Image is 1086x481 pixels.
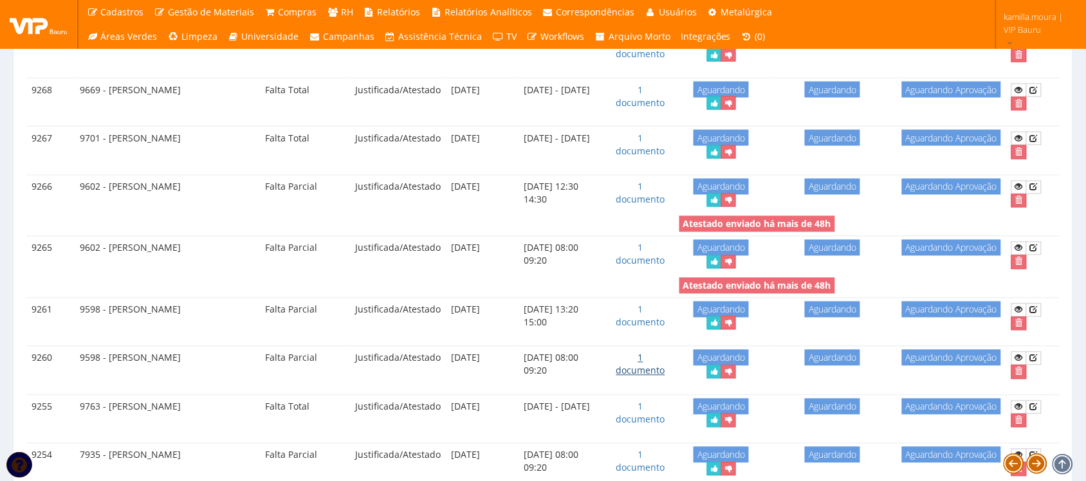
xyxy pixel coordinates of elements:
span: Cadastros [101,6,144,18]
td: Falta Parcial [260,298,350,336]
a: 1 documento [616,401,665,426]
span: Aguardando [694,130,749,146]
span: Relatórios Analíticos [445,6,532,18]
span: Aguardando Aprovação [902,350,1001,366]
img: logo [10,15,68,34]
a: Integrações [676,24,736,49]
td: 9255 [26,395,75,433]
span: Compras [279,6,317,18]
td: Justificada/Atestado [350,347,446,385]
span: Metalúrgica [721,6,773,18]
td: 9265 [26,237,75,275]
td: 9669 - [PERSON_NAME] [75,78,260,116]
td: [DATE] - [DATE] [519,395,607,433]
a: Campanhas [304,24,380,49]
td: Falta Total [260,127,350,165]
span: kamilla.moura | VIP Bauru [1004,10,1069,36]
td: [DATE] 13:20 15:00 [519,298,607,336]
a: (0) [736,24,771,49]
td: 9598 - [PERSON_NAME] [75,298,260,336]
a: 1 documento [616,449,665,474]
td: [DATE] [446,175,519,213]
td: 9598 - [PERSON_NAME] [75,347,260,385]
a: Arquivo Morto [590,24,676,49]
span: Aguardando [805,240,860,256]
strong: Atestado enviado há mais de 48h [683,218,831,230]
span: Arquivo Morto [609,30,670,42]
td: [DATE] 12:30 14:30 [519,175,607,213]
span: RH [341,6,353,18]
span: Aguardando Aprovação [902,179,1001,195]
td: Justificada/Atestado [350,127,446,165]
span: Aguardando [694,240,749,256]
td: 9261 [26,298,75,336]
span: Aguardando [694,302,749,318]
td: [DATE] [446,395,519,433]
td: Justificada/Atestado [350,237,446,275]
a: 1 documento [616,352,665,377]
td: [DATE] - [DATE] [519,78,607,116]
span: Aguardando [694,447,749,463]
span: Gestão de Materiais [168,6,254,18]
span: Áreas Verdes [101,30,158,42]
a: 1 documento [616,35,665,60]
td: 9763 - [PERSON_NAME] [75,395,260,433]
span: Aguardando [805,302,860,318]
span: Usuários [659,6,697,18]
td: Falta Parcial [260,175,350,213]
a: Assistência Técnica [380,24,488,49]
td: Falta Total [260,395,350,433]
span: Aguardando [805,447,860,463]
a: Áreas Verdes [82,24,163,49]
td: 9266 [26,175,75,213]
a: 1 documento [616,242,665,267]
td: Falta Total [260,78,350,116]
span: Aguardando [694,399,749,415]
span: Aguardando [805,399,860,415]
td: Justificada/Atestado [350,78,446,116]
td: Justificada/Atestado [350,175,446,213]
span: Universidade [242,30,299,42]
span: (0) [755,30,766,42]
td: 9602 - [PERSON_NAME] [75,237,260,275]
strong: Atestado enviado há mais de 48h [683,280,831,292]
a: Workflows [522,24,590,49]
a: 1 documento [616,132,665,157]
td: [DATE] [446,347,519,385]
span: Aguardando [694,179,749,195]
span: Integrações [681,30,731,42]
span: Correspondências [557,6,635,18]
a: 1 documento [616,304,665,329]
span: Aguardando [805,82,860,98]
span: Aguardando [805,130,860,146]
a: Limpeza [163,24,223,49]
span: Limpeza [181,30,217,42]
a: 1 documento [616,181,665,206]
span: Aguardando Aprovação [902,240,1001,256]
td: [DATE] [446,298,519,336]
span: Assistência Técnica [399,30,483,42]
span: Campanhas [323,30,374,42]
span: Aguardando [694,82,749,98]
span: Aguardando Aprovação [902,302,1001,318]
a: Universidade [223,24,304,49]
span: Aguardando [694,350,749,366]
td: [DATE] 08:00 09:20 [519,237,607,275]
td: Justificada/Atestado [350,395,446,433]
td: [DATE] [446,127,519,165]
span: Relatórios [378,6,421,18]
td: 9602 - [PERSON_NAME] [75,175,260,213]
span: Aguardando [805,179,860,195]
span: Aguardando [805,350,860,366]
td: [DATE] [446,237,519,275]
td: Falta Parcial [260,347,350,385]
span: Aguardando Aprovação [902,130,1001,146]
td: [DATE] - [DATE] [519,127,607,165]
td: 9267 [26,127,75,165]
td: Falta Parcial [260,237,350,275]
td: Justificada/Atestado [350,298,446,336]
span: Workflows [541,30,585,42]
a: 1 documento [616,84,665,109]
td: 9701 - [PERSON_NAME] [75,127,260,165]
td: 9260 [26,347,75,385]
